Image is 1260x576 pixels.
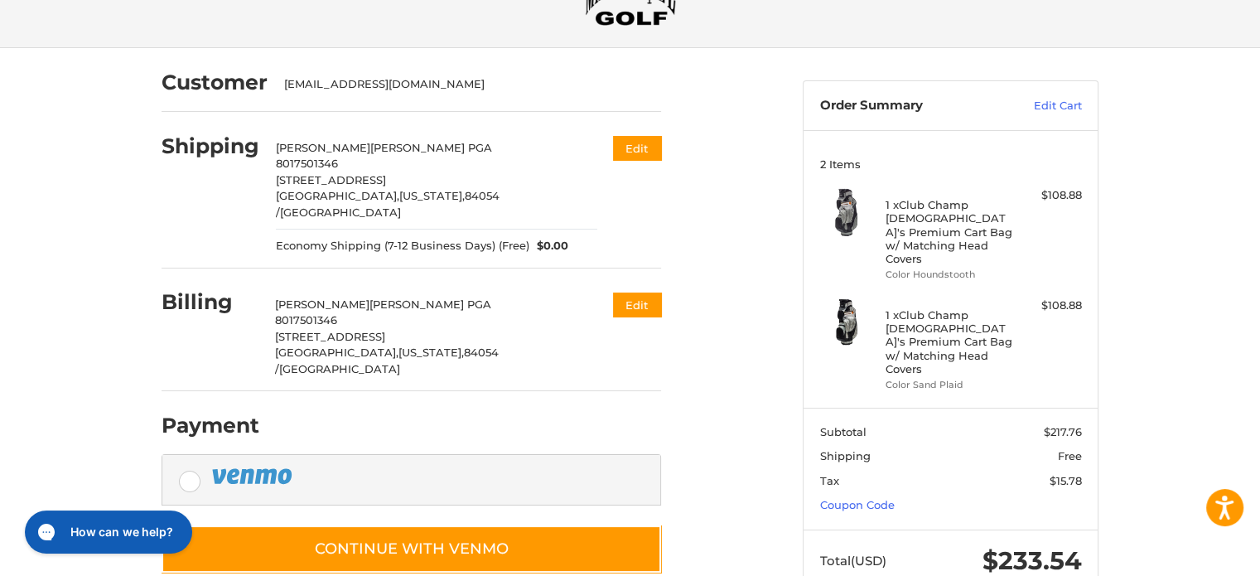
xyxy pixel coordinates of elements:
div: $108.88 [1016,187,1082,204]
span: [US_STATE], [399,189,465,202]
h2: Payment [162,413,259,438]
button: Continue with Venmo [162,525,661,573]
img: PayPal icon [211,466,296,486]
span: Subtotal [820,425,867,438]
span: 84054 / [276,189,500,219]
span: [PERSON_NAME] [275,298,369,311]
span: 8017501346 [275,313,337,327]
button: Edit [613,136,661,160]
span: [STREET_ADDRESS] [276,173,386,186]
a: Coupon Code [820,498,895,511]
span: [GEOGRAPHIC_DATA], [276,189,399,202]
span: Free [1058,449,1082,462]
li: Color Houndstooth [886,268,1012,282]
h4: 1 x Club Champ [DEMOGRAPHIC_DATA]'s Premium Cart Bag w/ Matching Head Covers [886,308,1012,375]
span: $15.78 [1050,474,1082,487]
span: $0.00 [529,238,569,254]
h3: Order Summary [820,98,998,114]
span: Total (USD) [820,553,886,569]
button: Edit [613,293,661,317]
span: 84054 / [275,346,499,375]
a: Edit Cart [998,98,1082,114]
span: [GEOGRAPHIC_DATA] [280,206,401,219]
h4: 1 x Club Champ [DEMOGRAPHIC_DATA]'s Premium Cart Bag w/ Matching Head Covers [886,198,1012,265]
span: [PERSON_NAME] PGA [370,141,492,154]
div: $108.88 [1016,298,1082,314]
span: Tax [820,474,839,487]
span: [GEOGRAPHIC_DATA] [279,362,400,375]
li: Color Sand Plaid [886,378,1012,392]
span: $233.54 [982,545,1082,576]
h2: Customer [162,70,268,95]
span: [GEOGRAPHIC_DATA], [275,346,398,359]
span: [PERSON_NAME] PGA [369,298,491,311]
iframe: Google Customer Reviews [1123,531,1260,576]
span: Shipping [820,449,871,462]
h3: 2 Items [820,157,1082,171]
h2: Shipping [162,133,259,159]
span: [US_STATE], [398,346,464,359]
h2: Billing [162,289,258,315]
div: [EMAIL_ADDRESS][DOMAIN_NAME] [284,76,645,93]
span: $217.76 [1044,425,1082,438]
span: Economy Shipping (7-12 Business Days) (Free) [276,238,529,254]
span: [STREET_ADDRESS] [275,330,385,343]
iframe: Gorgias live chat messenger [17,505,196,559]
span: 8017501346 [276,157,338,170]
span: [PERSON_NAME] [276,141,370,154]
